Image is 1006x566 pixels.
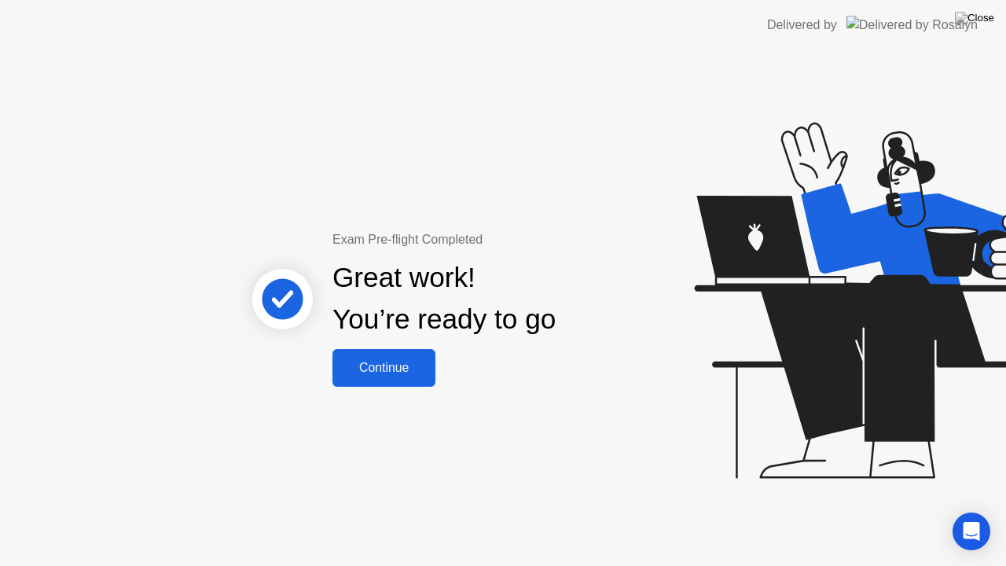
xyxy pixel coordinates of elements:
div: Exam Pre-flight Completed [332,230,657,249]
img: Delivered by Rosalyn [846,16,978,34]
button: Continue [332,349,435,387]
img: Close [955,12,994,24]
div: Great work! You’re ready to go [332,257,556,340]
div: Continue [337,361,431,375]
div: Delivered by [767,16,837,35]
div: Open Intercom Messenger [953,513,990,550]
